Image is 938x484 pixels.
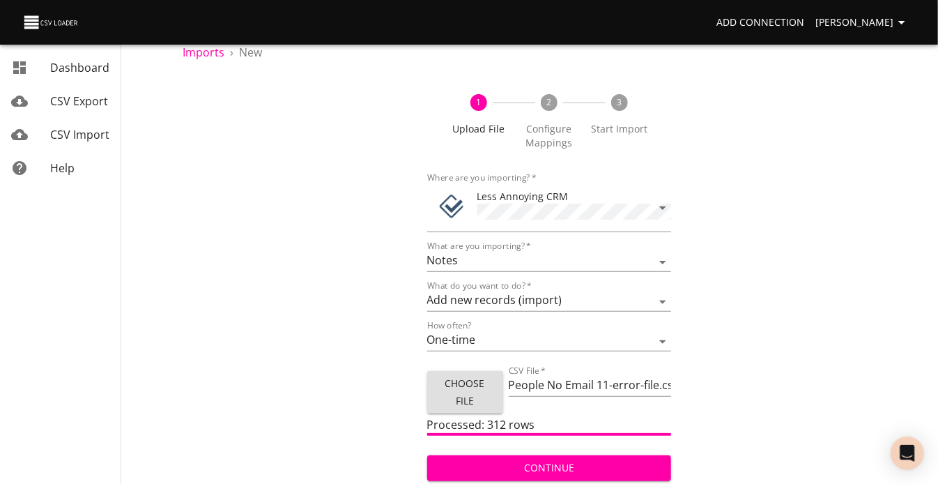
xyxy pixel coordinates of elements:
[449,122,509,136] span: Upload File
[891,437,924,470] div: Open Intercom Messenger
[810,10,916,36] button: [PERSON_NAME]
[50,93,108,109] span: CSV Export
[617,96,622,108] text: 3
[427,242,531,250] label: What are you importing?
[239,45,262,60] span: New
[590,122,649,136] span: Start Import
[477,96,482,108] text: 1
[438,192,466,220] div: Tool
[716,14,804,31] span: Add Connection
[477,190,569,203] span: Less Annoying CRM
[509,367,546,375] label: CSV File
[427,174,537,182] label: Where are you importing?
[50,127,109,142] span: CSV Import
[815,14,910,31] span: [PERSON_NAME]
[50,60,109,75] span: Dashboard
[438,192,466,220] img: Less Annoying CRM
[427,282,532,290] label: What do you want to do?
[50,160,75,176] span: Help
[183,45,224,60] a: Imports
[520,122,579,150] span: Configure Mappings
[711,10,810,36] a: Add Connection
[427,371,503,414] button: Choose File
[427,455,672,481] button: Continue
[438,460,661,477] span: Continue
[427,322,472,330] label: How often?
[438,375,492,409] span: Choose File
[547,96,552,108] text: 2
[22,13,81,32] img: CSV Loader
[427,183,672,232] div: ToolLess Annoying CRM
[427,417,535,432] span: Processed: 312 rows
[230,44,233,61] li: ›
